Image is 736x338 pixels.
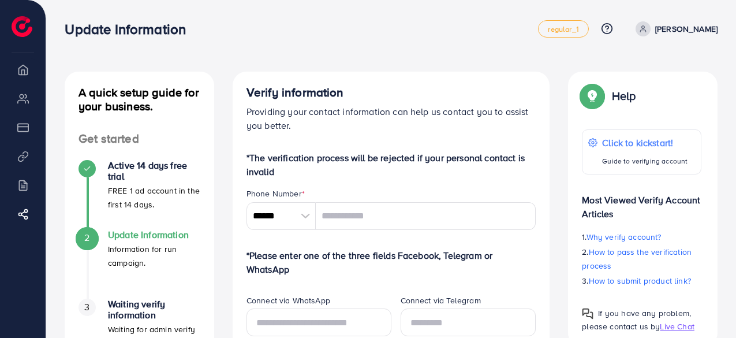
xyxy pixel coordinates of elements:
p: *Please enter one of the three fields Facebook, Telegram or WhatsApp [246,248,536,276]
p: *The verification process will be rejected if your personal contact is invalid [246,151,536,179]
span: 2 [84,231,89,244]
p: Most Viewed Verify Account Articles [582,184,701,221]
label: Phone Number [246,188,305,199]
h4: Active 14 days free trial [108,160,200,182]
label: Connect via WhatsApp [246,295,330,306]
h4: A quick setup guide for your business. [65,86,214,113]
p: Information for run campaign. [108,242,200,270]
span: Why verify account? [586,231,662,243]
p: [PERSON_NAME] [655,22,718,36]
li: Update Information [65,229,214,299]
p: 2. [582,245,701,273]
label: Connect via Telegram [401,295,481,306]
a: [PERSON_NAME] [631,21,718,36]
p: FREE 1 ad account in the first 14 days. [108,184,200,211]
p: Click to kickstart! [602,136,688,150]
span: regular_1 [548,25,578,33]
h3: Update Information [65,21,195,38]
img: Popup guide [582,86,603,106]
span: How to submit product link? [589,275,691,287]
p: 1. [582,230,701,244]
p: Providing your contact information can help us contact you to assist you better. [246,105,536,132]
span: 3 [84,300,89,314]
a: regular_1 [538,20,588,38]
h4: Waiting verify information [108,299,200,321]
p: Help [612,89,636,103]
img: Popup guide [582,308,593,320]
span: If you have any problem, please contact us by [582,307,691,332]
li: Active 14 days free trial [65,160,214,229]
img: logo [12,16,32,37]
h4: Verify information [246,86,536,100]
span: Live Chat [660,321,694,332]
span: How to pass the verification process [582,246,692,272]
p: 3. [582,274,701,288]
h4: Update Information [108,229,200,240]
h4: Get started [65,132,214,146]
p: Guide to verifying account [602,154,688,168]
